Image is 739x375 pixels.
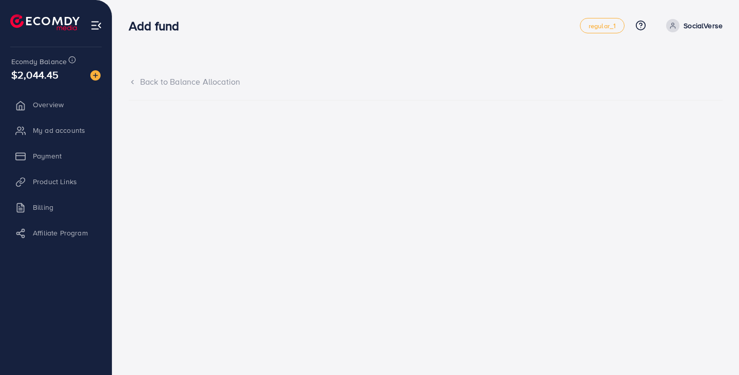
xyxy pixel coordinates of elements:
[129,18,187,33] h3: Add fund
[589,23,616,29] span: regular_1
[11,67,59,82] span: $2,044.45
[129,76,723,88] div: Back to Balance Allocation
[662,19,723,32] a: SocialVerse
[11,56,67,67] span: Ecomdy Balance
[10,14,80,30] img: logo
[90,19,102,31] img: menu
[90,70,101,81] img: image
[580,18,625,33] a: regular_1
[684,19,723,32] p: SocialVerse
